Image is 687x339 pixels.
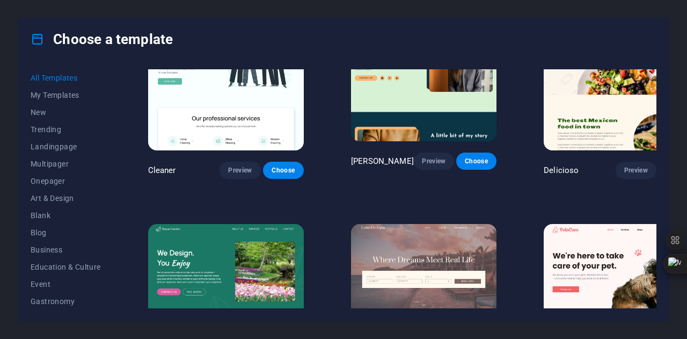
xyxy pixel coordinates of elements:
button: Gastronomy [31,293,101,310]
span: Preview [624,166,648,175]
span: Preview [422,157,445,165]
button: Onepager [31,172,101,190]
span: Preview [228,166,252,175]
button: Choose [263,162,304,179]
button: Landingpage [31,138,101,155]
button: Art & Design [31,190,101,207]
button: Education & Culture [31,258,101,276]
button: Trending [31,121,101,138]
button: Blank [31,207,101,224]
span: Gastronomy [31,297,101,306]
span: Choose [465,157,488,165]
button: Preview [414,153,454,170]
span: Onepager [31,177,101,185]
button: Business [31,241,101,258]
button: Choose [456,153,496,170]
button: My Templates [31,86,101,104]
button: All Templates [31,69,101,86]
span: Blank [31,211,101,220]
img: Cleaner [148,7,304,151]
span: Business [31,246,101,254]
img: Johanna James [351,7,496,141]
span: Trending [31,125,101,134]
span: Event [31,280,101,288]
span: Art & Design [31,194,101,203]
button: Blog [31,224,101,241]
p: [PERSON_NAME] [351,156,414,167]
span: Multipager [31,160,101,168]
p: Delicioso [544,165,579,176]
button: New [31,104,101,121]
span: Education & Culture [31,263,101,271]
span: New [31,108,101,117]
button: Event [31,276,101,293]
h4: Choose a template [31,31,173,48]
button: Preview [616,162,656,179]
button: Preview [220,162,260,179]
span: All Templates [31,74,101,82]
span: Landingpage [31,142,101,151]
p: Cleaner [148,165,176,176]
span: Choose [272,166,295,175]
span: My Templates [31,91,101,99]
span: Blog [31,228,101,237]
button: Multipager [31,155,101,172]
